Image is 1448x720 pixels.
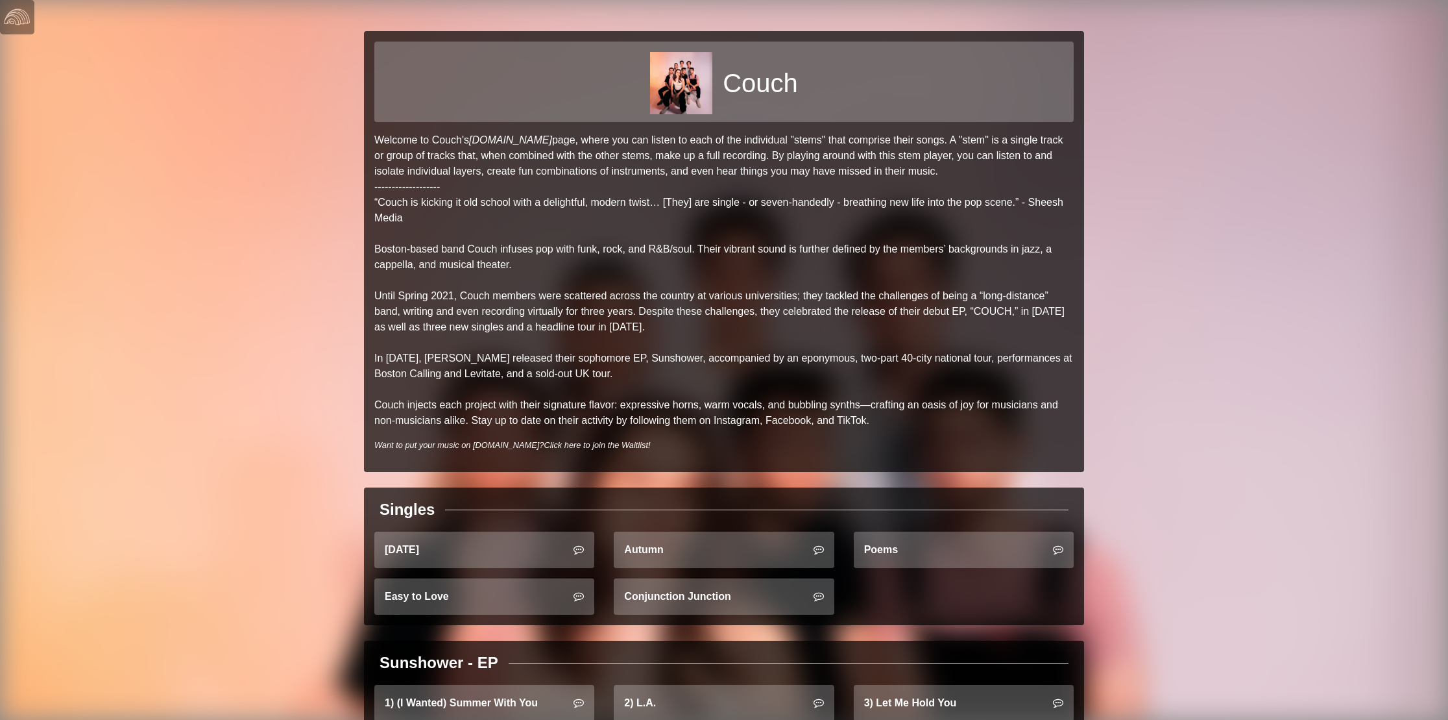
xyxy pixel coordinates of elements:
[469,134,552,145] a: [DOMAIN_NAME]
[544,440,650,450] a: Click here to join the Waitlist!
[374,132,1074,428] p: Welcome to Couch's page, where you can listen to each of the individual "stems" that comprise the...
[374,578,594,615] a: Easy to Love
[4,4,30,30] img: logo-white-4c48a5e4bebecaebe01ca5a9d34031cfd3d4ef9ae749242e8c4bf12ef99f53e8.png
[374,440,651,450] i: Want to put your music on [DOMAIN_NAME]?
[854,532,1074,568] a: Poems
[614,532,834,568] a: Autumn
[614,578,834,615] a: Conjunction Junction
[380,498,435,521] div: Singles
[374,532,594,568] a: [DATE]
[380,651,498,675] div: Sunshower - EP
[650,52,712,114] img: 0b9ba5677a9dcdb81f0e6bf23345a38f5e1a363bb4420db7fe2df4c5b995abe8.jpg
[723,68,798,99] h1: Couch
